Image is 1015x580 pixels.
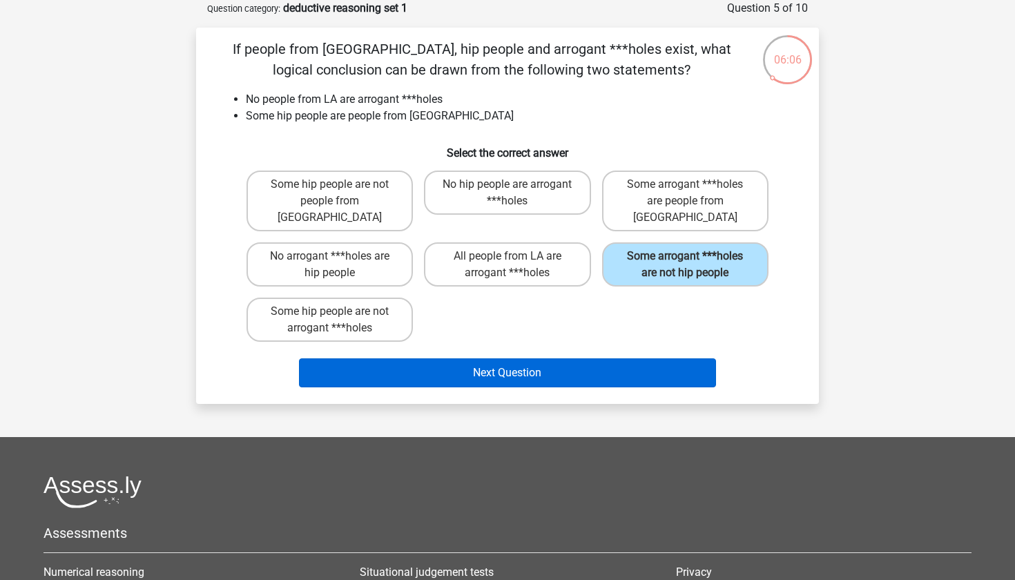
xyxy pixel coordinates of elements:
[246,108,797,124] li: Some hip people are people from [GEOGRAPHIC_DATA]
[246,242,413,287] label: No arrogant ***holes are hip people
[43,476,142,508] img: Assessly logo
[602,242,768,287] label: Some arrogant ***holes are not hip people
[676,565,712,579] a: Privacy
[43,525,971,541] h5: Assessments
[424,171,590,215] label: No hip people are arrogant ***holes
[218,39,745,80] p: If people from [GEOGRAPHIC_DATA], hip people and arrogant ***holes exist, what logical conclusion...
[246,91,797,108] li: No people from LA are arrogant ***holes
[299,358,717,387] button: Next Question
[283,1,407,14] strong: deductive reasoning set 1
[246,171,413,231] label: Some hip people are not people from [GEOGRAPHIC_DATA]
[424,242,590,287] label: All people from LA are arrogant ***holes
[207,3,280,14] small: Question category:
[246,298,413,342] label: Some hip people are not arrogant ***holes
[360,565,494,579] a: Situational judgement tests
[218,135,797,159] h6: Select the correct answer
[762,34,813,68] div: 06:06
[43,565,144,579] a: Numerical reasoning
[602,171,768,231] label: Some arrogant ***holes are people from [GEOGRAPHIC_DATA]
